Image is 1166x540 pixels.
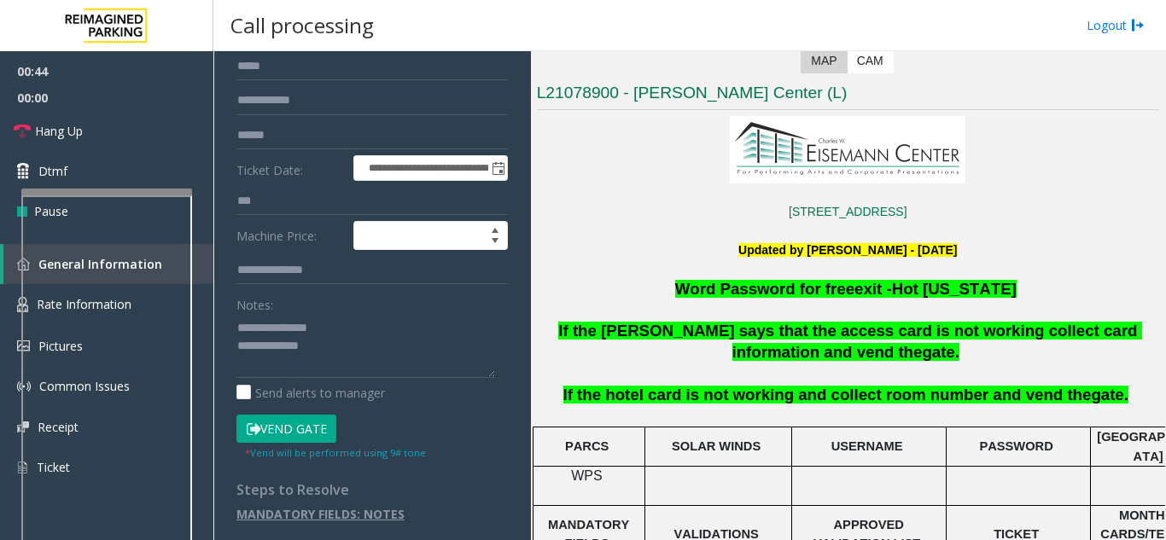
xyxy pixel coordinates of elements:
img: 'icon' [17,258,30,270]
span: SOLAR WINDS [672,439,761,453]
font: Updated by [PERSON_NAME] - [DATE] [738,243,957,257]
span: If the [PERSON_NAME] says that the access card is not working collect card information and vend the [558,322,1141,361]
button: Vend Gate [236,415,336,444]
img: fff4a7276ae74cbe868202e4386c404a.jpg [730,116,965,183]
u: MANDATORY FIELDS: NOTES [236,506,405,522]
span: Hang Up [35,122,83,140]
label: Send alerts to manager [236,384,385,402]
span: Toggle popup [488,156,507,180]
span: gate. [922,343,959,361]
label: Notes: [236,290,273,314]
h3: L21078900 - [PERSON_NAME] Center (L) [537,82,1159,110]
span: Increase value [483,222,507,235]
a: [STREET_ADDRESS] [789,205,907,218]
span: exit - [854,280,892,298]
label: Map [801,49,847,73]
span: Word Password for free [675,280,854,298]
label: Machine Price: [232,221,349,250]
h3: Call processing [222,4,382,46]
img: 'icon' [17,421,29,433]
a: General Information [3,244,213,284]
img: 'icon' [17,380,31,393]
span: Decrease value [483,235,507,249]
img: 'icon' [17,340,30,351]
small: Vend will be performed using 9# tone [245,446,426,459]
span: Hot [US_STATE] [892,280,1017,298]
a: Logout [1087,16,1145,34]
img: logout [1131,16,1145,34]
span: USERNAME [831,439,903,453]
img: 'icon' [17,460,28,475]
span: gate. [1091,386,1128,404]
span: WPS [571,468,602,483]
img: 'icon' [17,297,28,312]
label: CAM [847,49,894,73]
span: If the hotel card is not working and collect room number and vend the [563,386,1092,404]
label: Ticket Date: [232,155,349,181]
span: Dtmf [38,162,67,180]
span: PASSWORD [979,439,1052,453]
span: PARCS [565,439,609,453]
h4: Steps to Resolve [236,482,508,498]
